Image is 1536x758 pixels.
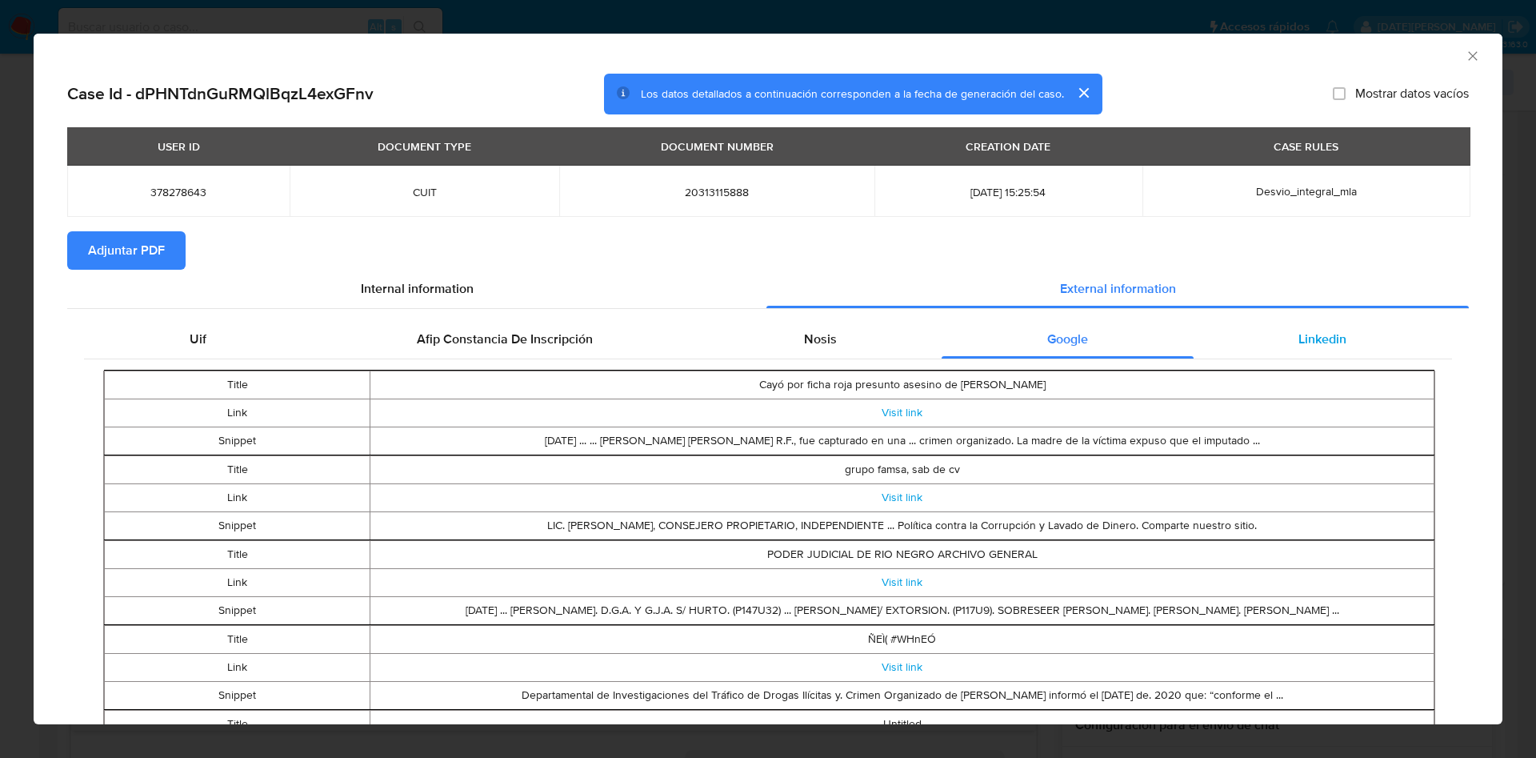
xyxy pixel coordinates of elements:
[67,83,374,104] h2: Case Id - dPHNTdnGuRMQlBqzL4exGFnv
[105,596,370,624] td: Snippet
[105,653,370,681] td: Link
[417,330,593,348] span: Afip Constancia De Inscripción
[67,231,186,270] button: Adjuntar PDF
[105,625,370,653] td: Title
[882,404,922,420] a: Visit link
[804,330,837,348] span: Nosis
[105,455,370,483] td: Title
[370,681,1434,709] td: Departamental de Investigaciones del Tráfico de Drogas Ilícitas y. Crimen Organizado de [PERSON_N...
[105,540,370,568] td: Title
[370,625,1434,653] td: ÑEÌ( #WHnEÓ
[956,133,1060,160] div: CREATION DATE
[370,511,1434,539] td: LIC. [PERSON_NAME], CONSEJERO PROPIETARIO, INDEPENDIENTE ... Política contra la Corrupción y Lava...
[1264,133,1348,160] div: CASE RULES
[370,371,1434,399] td: Cayó por ficha roja presunto asesino de [PERSON_NAME]
[105,399,370,427] td: Link
[105,681,370,709] td: Snippet
[370,540,1434,568] td: PODER JUDICIAL DE RIO NEGRO ARCHIVO GENERAL
[370,427,1434,455] td: [DATE] ... ... [PERSON_NAME] [PERSON_NAME] R.F., fue capturado en una ... crimen organizado. La m...
[1298,330,1346,348] span: Linkedin
[651,133,783,160] div: DOCUMENT NUMBER
[361,279,474,298] span: Internal information
[84,320,1452,359] div: Detailed external info
[190,330,206,348] span: Uif
[1047,330,1088,348] span: Google
[309,185,540,199] span: CUIT
[1465,48,1479,62] button: Cerrar ventana
[368,133,481,160] div: DOCUMENT TYPE
[370,710,1434,738] td: Untitled
[882,489,922,505] a: Visit link
[1355,86,1469,102] span: Mostrar datos vacíos
[1060,279,1176,298] span: External information
[105,568,370,596] td: Link
[578,185,855,199] span: 20313115888
[370,455,1434,483] td: grupo famsa, sab de cv
[148,133,210,160] div: USER ID
[34,34,1502,724] div: closure-recommendation-modal
[1333,87,1346,100] input: Mostrar datos vacíos
[86,185,270,199] span: 378278643
[1064,74,1102,112] button: cerrar
[67,270,1469,308] div: Detailed info
[894,185,1123,199] span: [DATE] 15:25:54
[105,511,370,539] td: Snippet
[88,233,165,268] span: Adjuntar PDF
[641,86,1064,102] span: Los datos detallados a continuación corresponden a la fecha de generación del caso.
[882,574,922,590] a: Visit link
[882,659,922,675] a: Visit link
[105,427,370,455] td: Snippet
[1256,183,1357,199] span: Desvio_integral_mla
[105,710,370,738] td: Title
[370,596,1434,624] td: [DATE] ... [PERSON_NAME]. D.G.A. Y G.J.A. S/ HURTO. (P147U32) ... [PERSON_NAME]/ EXTORSION. (P117...
[105,371,370,399] td: Title
[105,483,370,511] td: Link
